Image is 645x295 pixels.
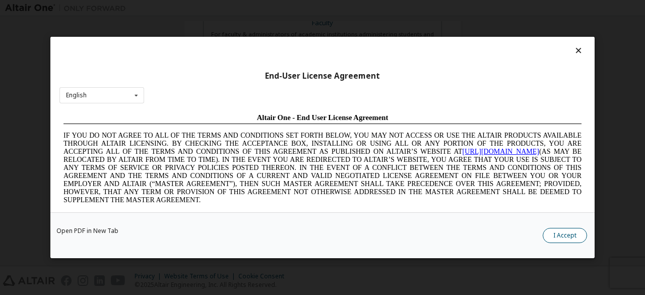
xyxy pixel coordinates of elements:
div: English [66,92,87,98]
span: IF YOU DO NOT AGREE TO ALL OF THE TERMS AND CONDITIONS SET FORTH BELOW, YOU MAY NOT ACCESS OR USE... [4,22,522,94]
span: Altair One - End User License Agreement [198,4,329,12]
div: End-User License Agreement [59,71,586,81]
a: Open PDF in New Tab [56,228,118,234]
span: Lore Ipsumd Sit Ame Cons Adipisc Elitseddo (“Eiusmodte”) in utlabor Etdolo Magnaaliqua Eni. (“Adm... [4,103,522,175]
button: I Accept [543,228,587,243]
a: [URL][DOMAIN_NAME] [403,38,480,46]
